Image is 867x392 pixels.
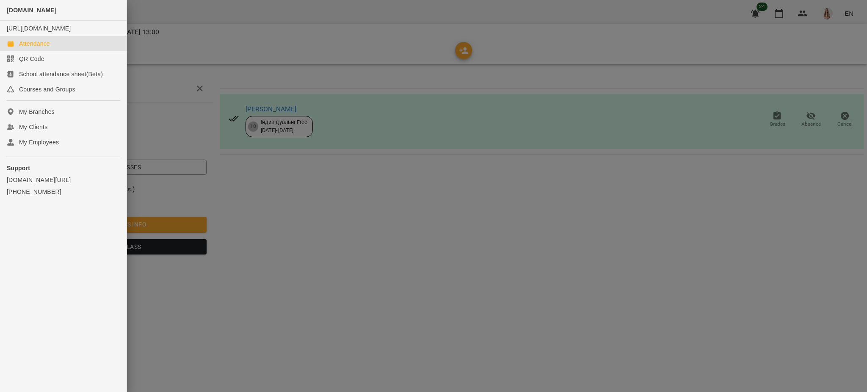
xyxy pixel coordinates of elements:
[19,70,103,78] div: School attendance sheet(Beta)
[19,123,47,131] div: My Clients
[19,85,75,94] div: Courses and Groups
[7,25,71,32] a: [URL][DOMAIN_NAME]
[19,138,59,146] div: My Employees
[7,176,120,184] a: [DOMAIN_NAME][URL]
[19,39,50,48] div: Attendance
[7,188,120,196] a: [PHONE_NUMBER]
[7,164,120,172] p: Support
[19,108,55,116] div: My Branches
[19,55,44,63] div: QR Code
[7,7,57,14] span: [DOMAIN_NAME]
